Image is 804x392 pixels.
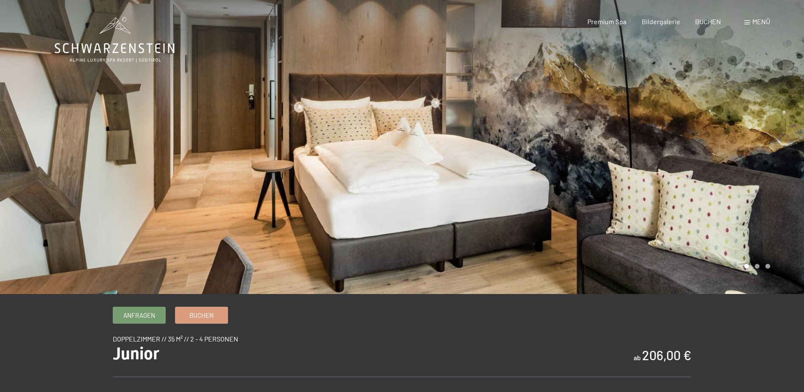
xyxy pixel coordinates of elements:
span: Doppelzimmer // 35 m² // 2 - 4 Personen [113,335,238,343]
b: 206,00 € [642,347,691,363]
a: Bildergalerie [642,17,680,25]
span: Junior [113,344,159,364]
a: Anfragen [113,307,165,323]
a: Buchen [175,307,228,323]
a: Premium Spa [587,17,626,25]
a: BUCHEN [695,17,721,25]
span: Anfragen [123,311,155,320]
span: Buchen [189,311,214,320]
span: Menü [752,17,770,25]
span: ab [634,353,641,361]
